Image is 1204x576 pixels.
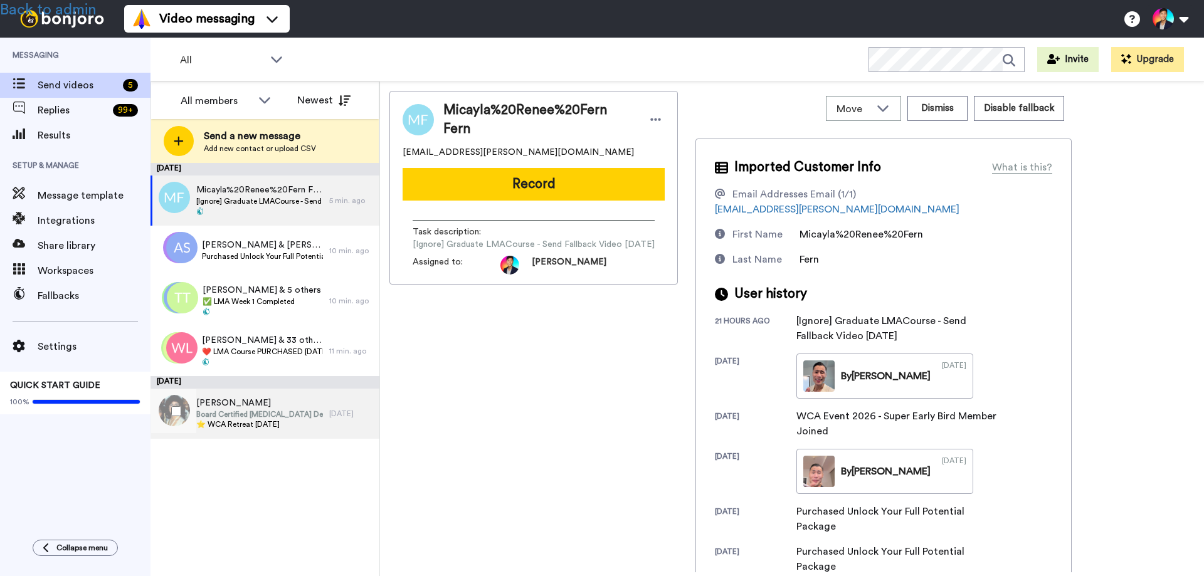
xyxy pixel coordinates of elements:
span: Replies [38,103,108,118]
div: [DATE] [715,506,796,534]
div: Purchased Unlock Your Full Potential Package [796,544,997,574]
span: Settings [38,339,150,354]
span: Micayla%20Renee%20Fern Fern [196,184,323,196]
div: 99 + [113,104,138,117]
img: jc.png [164,282,195,313]
button: Dismiss [907,96,968,121]
span: Add new contact or upload CSV [204,144,316,154]
a: By[PERSON_NAME][DATE] [796,353,973,399]
span: ⭐️ WCA Retreat [DATE] [196,419,323,429]
div: [DATE] [942,456,966,487]
div: Last Name [732,252,782,267]
span: Micayla%20Renee%20Fern [800,229,923,239]
button: Collapse menu [33,540,118,556]
div: [Ignore] Graduate LMACourse - Send Fallback Video [DATE] [796,313,997,343]
div: 10 min. ago [329,246,373,256]
div: [DATE] [942,360,966,392]
img: wl.png [166,332,198,364]
img: Image of Micayla%20Renee%20Fern Fern [403,104,434,135]
span: Purchased Unlock Your Full Potential Package [202,251,323,261]
span: Video messaging [159,10,255,28]
button: Upgrade [1111,47,1184,72]
span: Fern [800,254,819,264]
div: Purchased Unlock Your Full Potential Package [796,504,997,534]
span: User history [734,285,807,303]
div: Email Addresses Email (1/1) [732,187,856,202]
span: Imported Customer Info [734,158,881,177]
button: Disable fallback [974,96,1064,121]
img: ld.png [163,232,194,263]
div: [DATE] [715,547,796,574]
span: ❤️️ LMA Course PURCHASED [DATE] ❤️️ [202,347,323,357]
span: Message template [38,188,150,203]
a: [EMAIL_ADDRESS][PERSON_NAME][DOMAIN_NAME] [715,204,959,214]
span: Micayla%20Renee%20Fern Fern [443,101,634,139]
span: 100% [10,397,29,407]
span: Assigned to: [413,256,500,275]
span: All [180,53,264,68]
div: 10 min. ago [329,296,373,306]
a: By[PERSON_NAME][DATE] [796,449,973,494]
img: sk.png [161,332,193,364]
div: By [PERSON_NAME] [841,464,931,479]
span: [Ignore] Graduate LMACourse - Send Fallback Video [DATE] [196,196,323,206]
div: WCA Event 2026 - Super Early Bird Member Joined [796,409,997,439]
img: ffa09536-0372-4512-8edd-a2a4b548861d-1722518563.jpg [500,256,519,275]
div: [DATE] [715,451,796,494]
span: Collapse menu [56,543,108,553]
button: Record [403,168,665,201]
span: Share library [38,238,150,253]
span: Integrations [38,213,150,228]
img: jb.png [162,282,193,313]
span: [PERSON_NAME] [196,397,323,409]
div: First Name [732,227,783,242]
img: vm-color.svg [132,9,152,29]
span: QUICK START GUIDE [10,381,100,390]
span: [Ignore] Graduate LMACourse - Send Fallback Video [DATE] [413,238,655,251]
span: [PERSON_NAME] [532,256,606,275]
img: om.png [163,332,194,364]
div: 21 hours ago [715,316,796,343]
img: as.png [166,232,198,263]
div: 11 min. ago [329,346,373,356]
span: Board Certified [MEDICAL_DATA] Dermatology Specialist [196,409,323,419]
span: [PERSON_NAME] & 33 others [202,334,323,347]
div: By [PERSON_NAME] [841,369,931,384]
span: Send videos [38,78,118,93]
span: [PERSON_NAME] & 5 others [203,284,321,296]
button: Invite [1037,47,1099,72]
div: [DATE] [329,409,373,419]
img: 911cb28c-3959-484f-bb48-98ab57d46871-thumb.jpg [803,456,835,487]
div: [DATE] [715,411,796,439]
span: Task description : [413,226,500,238]
div: What is this? [992,160,1052,175]
span: Workspaces [38,263,150,278]
span: Fallbacks [38,288,150,303]
img: tt.png [167,282,198,313]
span: Results [38,128,150,143]
div: [DATE] [715,356,796,399]
div: [DATE] [150,376,379,389]
span: Move [837,102,870,117]
div: 5 min. ago [329,196,373,206]
img: 9bab75f1-3432-413b-a0dc-06b97522af63-thumb.jpg [803,360,835,392]
span: ✅ LMA Week 1 Completed [203,296,321,306]
img: mf.png [159,182,190,213]
div: 5 [123,79,138,92]
div: All members [181,93,252,108]
span: [EMAIL_ADDRESS][PERSON_NAME][DOMAIN_NAME] [403,146,634,159]
button: Newest [288,88,360,113]
span: [PERSON_NAME] & [PERSON_NAME] [202,239,323,251]
div: [DATE] [150,163,379,175]
span: Send a new message [204,128,316,144]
